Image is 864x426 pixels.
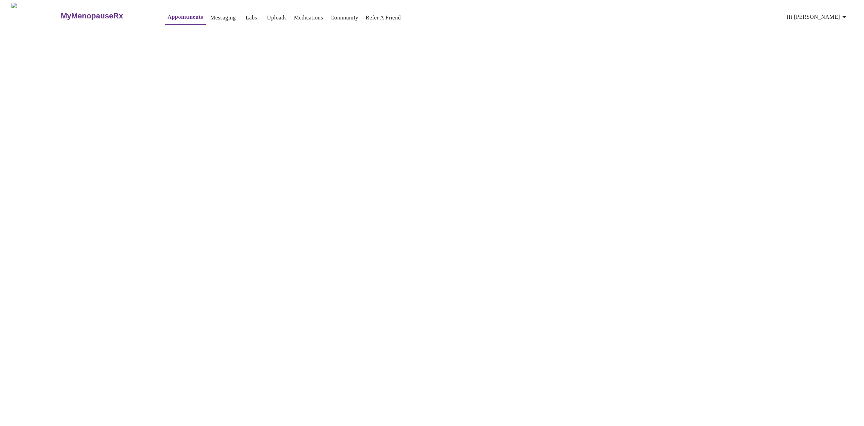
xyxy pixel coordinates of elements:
h3: MyMenopauseRx [61,11,123,21]
button: Labs [240,11,263,25]
button: Appointments [165,10,206,25]
button: Uploads [264,11,290,25]
a: Messaging [210,13,236,23]
button: Refer a Friend [363,11,404,25]
a: Labs [246,13,257,23]
a: Appointments [168,12,203,22]
button: Medications [291,11,326,25]
a: Community [330,13,358,23]
a: Uploads [267,13,287,23]
a: MyMenopauseRx [60,4,151,28]
button: Messaging [207,11,238,25]
a: Refer a Friend [366,13,401,23]
img: MyMenopauseRx Logo [11,3,60,29]
button: Hi [PERSON_NAME] [784,10,851,24]
a: Medications [294,13,323,23]
button: Community [328,11,361,25]
span: Hi [PERSON_NAME] [787,12,848,22]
